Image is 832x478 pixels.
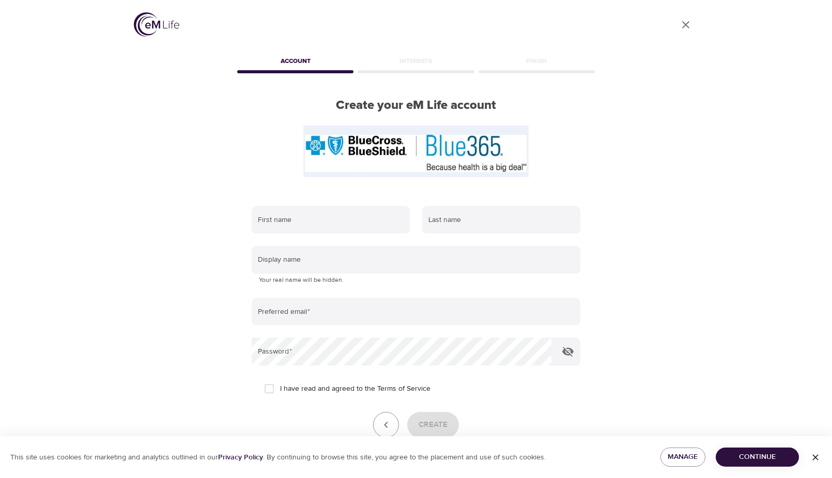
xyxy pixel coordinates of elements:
img: logo [134,12,179,37]
span: Manage [669,451,697,464]
button: Manage [660,448,705,467]
span: Continue [724,451,791,464]
p: Your real name will be hidden. [259,275,573,285]
a: Terms of Service [377,384,430,394]
button: Continue [716,448,799,467]
a: Privacy Policy [218,453,263,462]
h2: Create your eM Life account [235,98,597,113]
img: Blue365%20logo.JPG [303,125,529,177]
span: I have read and agreed to the [280,384,430,394]
a: close [673,12,698,37]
